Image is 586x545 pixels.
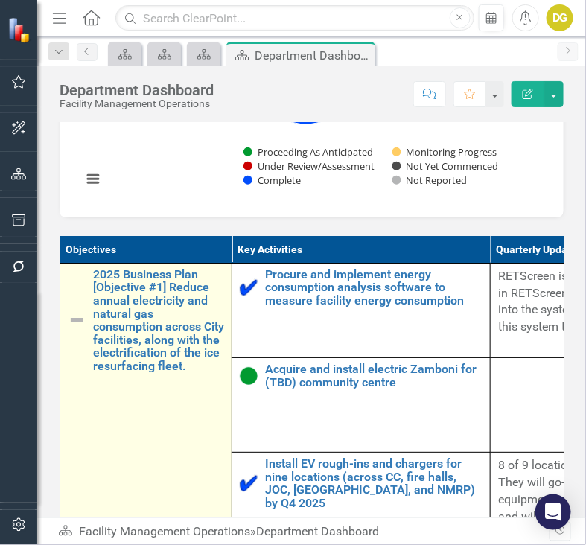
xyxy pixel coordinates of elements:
[258,173,301,187] text: Complete
[60,98,214,109] div: Facility Management Operations
[82,168,103,189] button: View chart menu, Chart
[240,278,258,296] img: Complete
[93,268,224,373] a: 2025 Business Plan [Objective #1] Reduce annual electricity and natural gas consumption across Ci...
[240,367,258,385] img: Proceeding as Anticipated
[6,16,34,44] img: ClearPoint Strategy
[79,524,250,538] a: Facility Management Operations
[265,363,483,389] a: Acquire and install electric Zamboni for (TBD) community centre
[407,159,499,173] text: Not Yet Commenced
[265,457,483,509] a: Install EV rough-ins and chargers for nine locations (across CC, fire halls, JOC, [GEOGRAPHIC_DAT...
[392,160,498,173] button: Show Not Yet Commenced
[265,268,483,307] a: Procure and implement energy consumption analysis software to measure facility energy consumption
[243,174,301,187] button: Show Complete
[407,173,468,187] text: Not Reported
[392,174,467,187] button: Show Not Reported
[60,82,214,98] div: Department Dashboard
[407,145,497,159] text: Monitoring Progress
[243,146,373,159] button: Show Proceeding As Anticipated
[240,474,258,492] img: Complete
[255,46,372,65] div: Department Dashboard
[392,146,497,159] button: Show Monitoring Progress
[547,4,573,31] button: DG
[535,494,571,530] div: Open Intercom Messenger
[258,159,375,173] text: Under Review/Assessment
[68,311,86,329] img: Not Defined
[256,524,379,538] div: Department Dashboard
[58,523,550,541] div: »
[258,145,373,159] text: Proceeding As Anticipated
[232,357,491,452] td: Double-Click to Edit Right Click for Context Menu
[232,263,491,357] td: Double-Click to Edit Right Click for Context Menu
[243,160,376,173] button: Show Under Review/Assessment
[115,5,474,31] input: Search ClearPoint...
